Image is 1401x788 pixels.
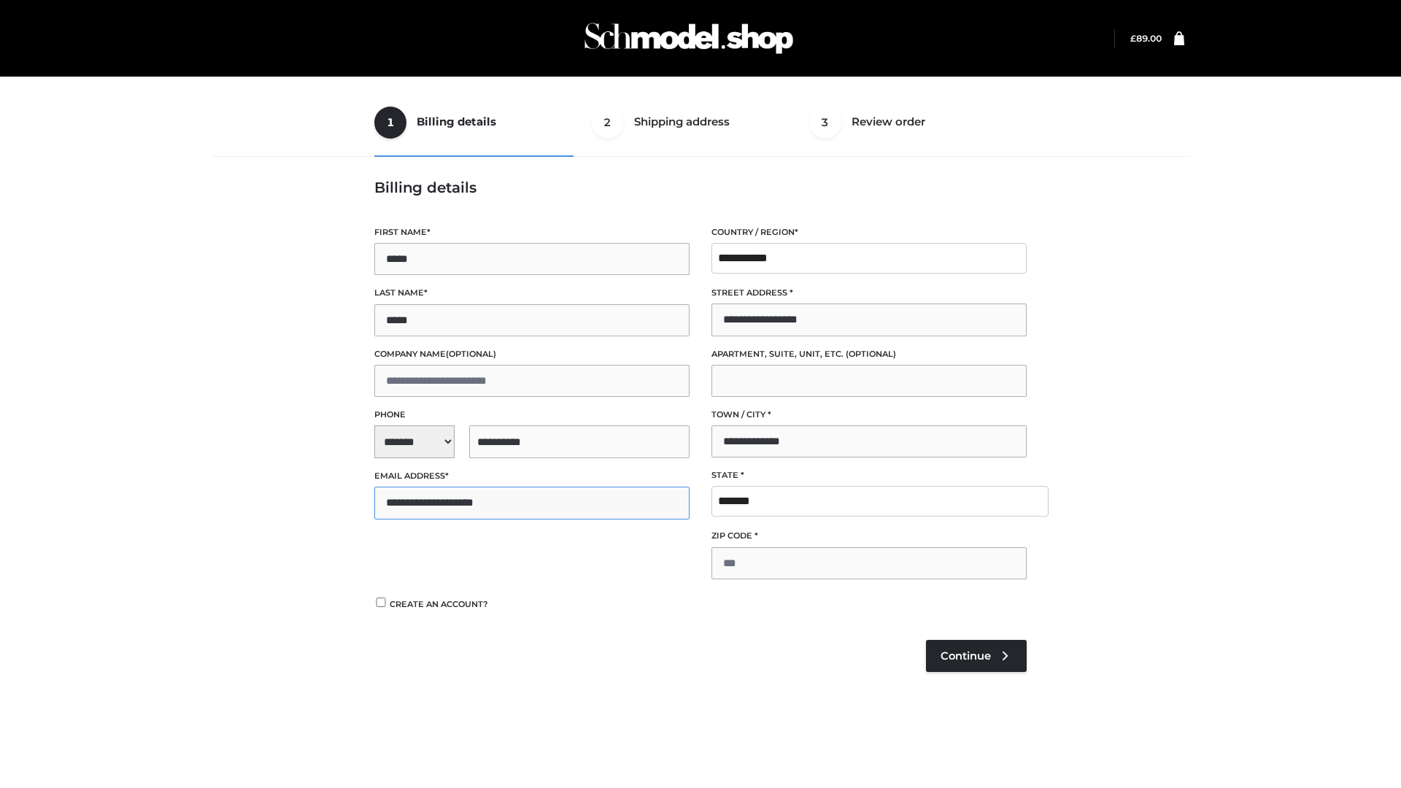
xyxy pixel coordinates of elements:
bdi: 89.00 [1130,33,1162,44]
label: Email address [374,469,690,483]
label: Country / Region [711,225,1027,239]
label: Town / City [711,408,1027,422]
label: Last name [374,286,690,300]
img: Schmodel Admin 964 [579,9,798,67]
input: Create an account? [374,598,387,607]
label: ZIP Code [711,529,1027,543]
label: Apartment, suite, unit, etc. [711,347,1027,361]
h3: Billing details [374,179,1027,196]
span: £ [1130,33,1136,44]
a: £89.00 [1130,33,1162,44]
span: (optional) [446,349,496,359]
span: Create an account? [390,599,488,609]
label: Phone [374,408,690,422]
span: (optional) [846,349,896,359]
span: Continue [941,649,991,663]
label: Company name [374,347,690,361]
a: Continue [926,640,1027,672]
label: Street address [711,286,1027,300]
label: First name [374,225,690,239]
label: State [711,468,1027,482]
